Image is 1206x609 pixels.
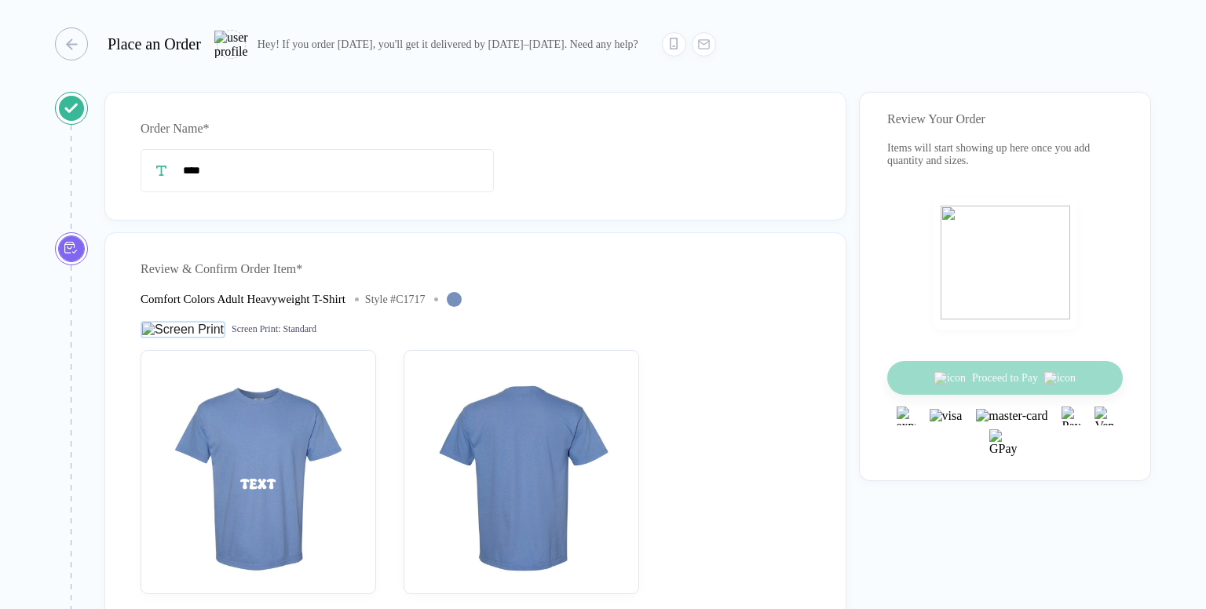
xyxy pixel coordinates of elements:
[141,293,345,306] div: Comfort Colors Adult Heavyweight T-Shirt
[365,294,426,306] div: Style # C1717
[141,321,225,338] img: Screen Print
[887,112,1123,126] div: Review Your Order
[897,407,915,425] img: express
[941,206,1070,319] img: shopping_bag.png
[887,142,1123,167] div: Items will start showing up here once you add quantity and sizes.
[930,409,963,423] img: visa
[141,116,810,141] div: Order Name
[214,31,248,58] img: user profile
[283,323,316,335] span: Standard
[232,323,280,335] span: Screen Print :
[411,358,631,578] img: 095bfe7d-5b3f-45cd-81aa-00cb2748116c_nt_back_1758564332286.jpg
[258,38,638,51] div: Hey! If you order [DATE], you'll get it delivered by [DATE]–[DATE]. Need any help?
[141,257,810,282] div: Review & Confirm Order Item
[108,35,201,53] div: Place an Order
[976,409,1047,423] img: master-card
[989,429,1021,461] img: GPay
[1062,407,1080,425] img: Paypal
[148,358,368,578] img: 095bfe7d-5b3f-45cd-81aa-00cb2748116c_nt_front_1758564332284.jpg
[1095,407,1113,425] img: Venmo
